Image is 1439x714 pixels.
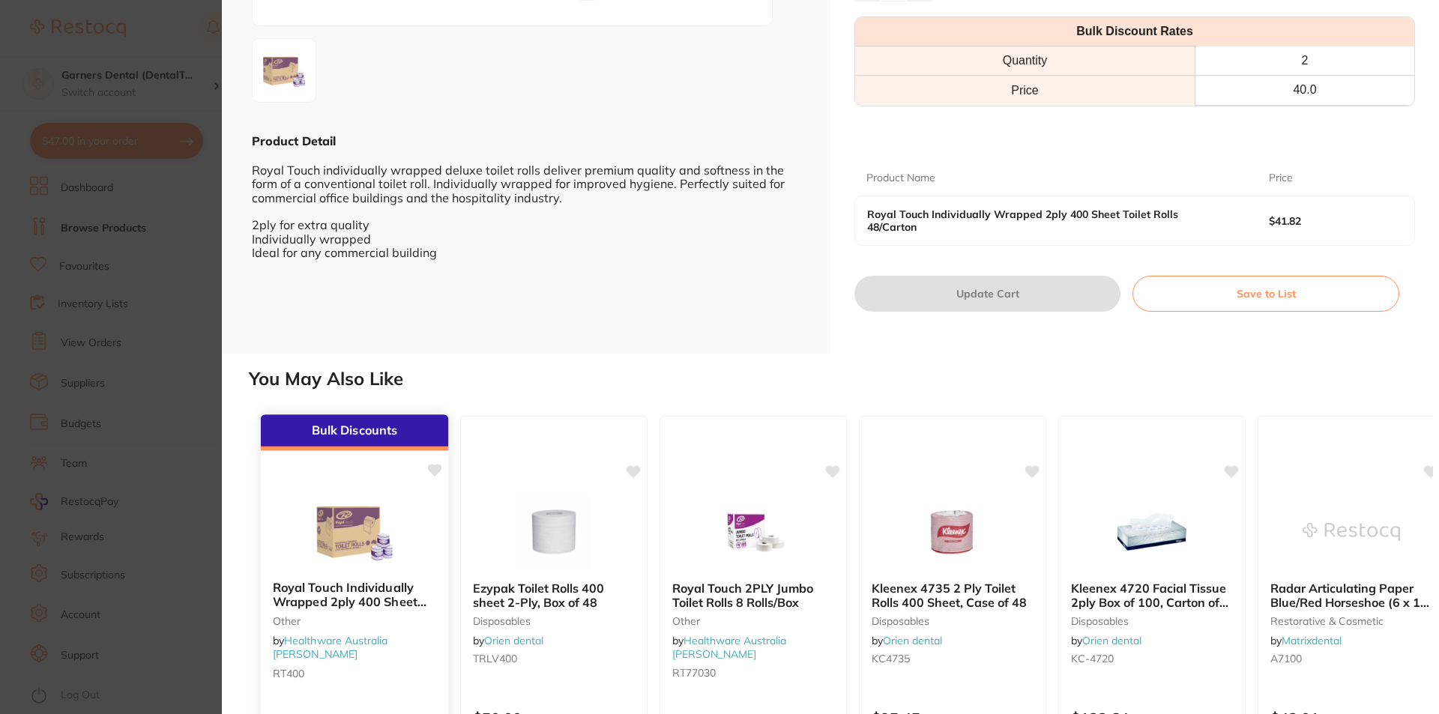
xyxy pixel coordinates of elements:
b: $41.82 [1269,215,1390,227]
img: Royal Touch Individually Wrapped 2ply 400 Sheet Toilet Rolls 48/Carton [305,493,403,569]
small: KC4735 [872,653,1034,665]
b: Product Detail [252,133,336,148]
img: Radar Articulating Paper Blue/Red Horseshoe (6 x 12 sheets) [1303,494,1400,569]
td: Price [855,76,1195,105]
small: restorative & cosmetic [1270,615,1432,627]
button: Update Cart [854,276,1120,312]
th: Bulk Discount Rates [855,17,1414,46]
small: disposables [872,615,1034,627]
a: Healthware Australia [PERSON_NAME] [273,634,388,662]
small: TRLV400 [473,653,635,665]
th: 2 [1195,46,1414,76]
a: Orien dental [1082,634,1141,647]
img: dDQwMC5wbmc [257,43,311,97]
small: RT400 [273,667,436,679]
img: Ezypak Toilet Rolls 400 sheet 2-Ply, Box of 48 [505,494,603,569]
small: KC-4720 [1071,653,1233,665]
a: Orien dental [484,634,543,647]
b: Ezypak Toilet Rolls 400 sheet 2-Ply, Box of 48 [473,581,635,609]
span: by [473,634,543,647]
small: other [273,615,436,627]
span: by [1071,634,1141,647]
small: disposables [1071,615,1233,627]
img: Kleenex 4720 Facial Tissue 2ply Box of 100, Carton of 48 [1103,494,1201,569]
th: 40.0 [1195,76,1414,105]
span: by [273,634,388,662]
h2: You May Also Like [249,369,1433,390]
a: Orien dental [883,634,942,647]
b: Kleenex 4720 Facial Tissue 2ply Box of 100, Carton of 48 [1071,581,1233,609]
img: Kleenex 4735 2 Ply Toilet Rolls 400 Sheet, Case of 48 [904,494,1001,569]
small: other [672,615,834,627]
b: Radar Articulating Paper Blue/Red Horseshoe (6 x 12 sheets) [1270,581,1432,609]
small: A7100 [1270,653,1432,665]
a: Healthware Australia [PERSON_NAME] [672,634,786,661]
b: Royal Touch Individually Wrapped 2ply 400 Sheet Toilet Rolls 48/Carton [867,208,1228,232]
small: RT77030 [672,667,834,679]
a: Matrixdental [1282,634,1342,647]
p: Product Name [866,171,935,186]
b: Royal Touch Individually Wrapped 2ply 400 Sheet Toilet Rolls 48/Carton [273,581,436,608]
small: disposables [473,615,635,627]
span: by [672,634,786,661]
img: Royal Touch 2PLY Jumbo Toilet Rolls 8 Rolls/Box [705,494,802,569]
b: Royal Touch 2PLY Jumbo Toilet Rolls 8 Rolls/Box [672,581,834,609]
b: Kleenex 4735 2 Ply Toilet Rolls 400 Sheet, Case of 48 [872,581,1034,609]
button: Save to List [1132,276,1399,312]
span: by [1270,634,1342,647]
div: Royal Touch individually wrapped deluxe toilet rolls deliver premium quality and softness in the ... [252,149,800,273]
div: Bulk Discounts [261,414,448,450]
th: Quantity [855,46,1195,76]
span: by [872,634,942,647]
p: Price [1269,171,1293,186]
